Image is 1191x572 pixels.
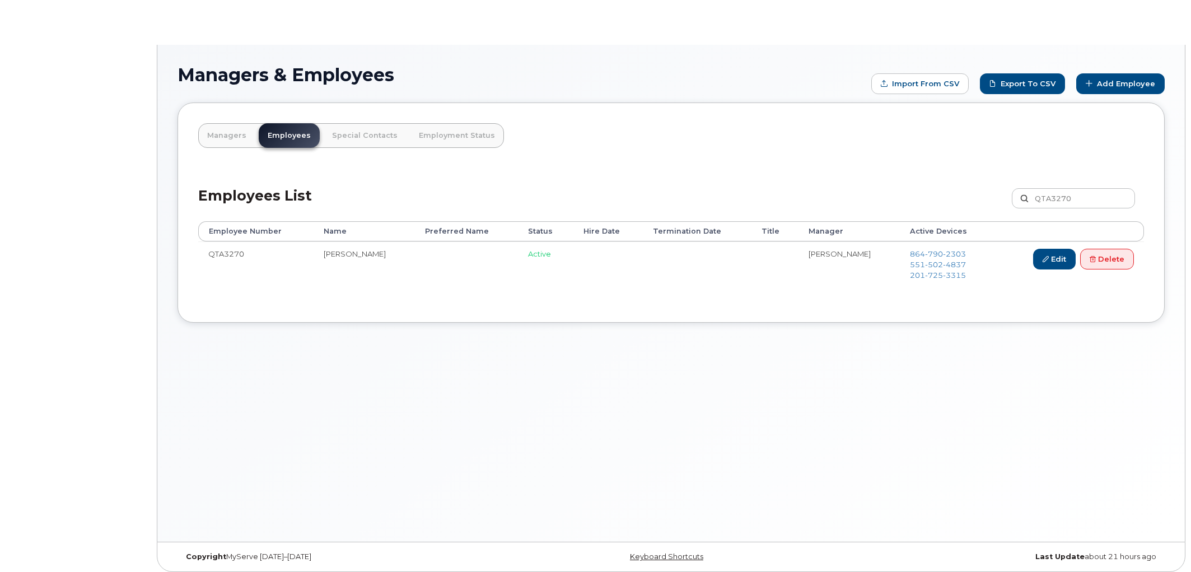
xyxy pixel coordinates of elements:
a: Keyboard Shortcuts [630,552,703,561]
th: Employee Number [198,221,314,241]
span: 2303 [943,249,966,258]
th: Hire Date [573,221,643,241]
th: Name [314,221,415,241]
th: Termination Date [643,221,752,241]
td: [PERSON_NAME] [314,241,415,292]
a: Managers [198,123,255,148]
a: Employees [259,123,320,148]
a: 2017253315 [910,271,966,280]
div: MyServe [DATE]–[DATE] [178,552,507,561]
a: Special Contacts [323,123,407,148]
span: 864 [910,249,966,258]
a: Add Employee [1076,73,1165,94]
span: 201 [910,271,966,280]
div: about 21 hours ago [835,552,1165,561]
th: Title [751,221,798,241]
form: Import from CSV [871,73,969,94]
a: Delete [1080,249,1134,269]
th: Manager [798,221,900,241]
a: 8647902303 [910,249,966,258]
span: 4837 [943,260,966,269]
h2: Employees List [198,188,312,221]
strong: Copyright [186,552,226,561]
a: 5515024837 [910,260,966,269]
th: Active Devices [900,221,995,241]
a: Edit [1033,249,1076,269]
span: 725 [925,271,943,280]
td: QTA3270 [198,241,314,292]
span: 3315 [943,271,966,280]
span: 790 [925,249,943,258]
th: Status [518,221,573,241]
a: Export to CSV [980,73,1065,94]
h1: Managers & Employees [178,65,866,85]
a: Employment Status [410,123,504,148]
li: [PERSON_NAME] [809,249,890,259]
th: Preferred Name [415,221,519,241]
span: 551 [910,260,966,269]
span: 502 [925,260,943,269]
span: Active [528,249,551,258]
strong: Last Update [1035,552,1085,561]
